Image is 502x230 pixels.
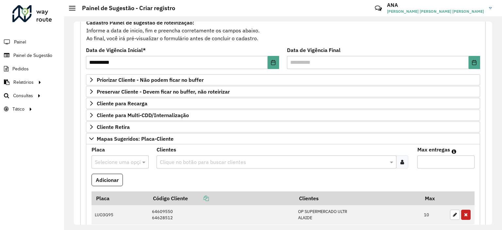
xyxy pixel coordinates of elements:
label: Data de Vigência Inicial [86,46,146,54]
span: Pedidos [12,65,29,72]
span: Painel de Sugestão [13,52,52,59]
span: Cliente Retira [97,124,130,130]
h3: ANA [387,2,484,8]
a: Priorizar Cliente - Não podem ficar no buffer [86,74,480,85]
a: Contato Rápido [371,1,385,15]
th: Código Cliente [149,191,295,205]
a: Cliente para Recarga [86,98,480,109]
span: Preservar Cliente - Devem ficar no buffer, não roteirizar [97,89,230,94]
td: OP SUPERMERCADO ULTR ALAIDE [294,205,420,224]
th: Max [421,191,447,205]
label: Max entregas [417,146,450,153]
span: [PERSON_NAME] [PERSON_NAME] [PERSON_NAME] [387,9,484,14]
button: Choose Date [268,56,279,69]
a: Copiar [188,195,209,202]
span: Priorizar Cliente - Não podem ficar no buffer [97,77,204,82]
label: Clientes [157,146,176,153]
td: 64609550 64628512 [149,205,295,224]
h2: Painel de Sugestão - Criar registro [75,5,175,12]
th: Placa [92,191,149,205]
label: Data de Vigência Final [287,46,341,54]
div: Informe a data de inicio, fim e preencha corretamente os campos abaixo. Ao final, você irá pré-vi... [86,18,480,43]
a: Preservar Cliente - Devem ficar no buffer, não roteirizar [86,86,480,97]
a: Cliente para Multi-CDD/Internalização [86,110,480,121]
th: Clientes [294,191,420,205]
span: Painel [14,39,26,45]
em: Máximo de clientes que serão colocados na mesma rota com os clientes informados [452,149,456,154]
a: Cliente Retira [86,121,480,133]
strong: Cadastro Painel de sugestão de roteirização: [86,19,194,26]
button: Choose Date [469,56,480,69]
td: LUO3G95 [92,205,149,224]
a: Mapas Sugeridos: Placa-Cliente [86,133,480,144]
span: Cliente para Recarga [97,101,147,106]
span: Consultas [13,92,33,99]
span: Tático [12,106,25,113]
span: Mapas Sugeridos: Placa-Cliente [97,136,174,141]
span: Cliente para Multi-CDD/Internalização [97,113,189,118]
span: Relatórios [13,79,34,86]
label: Placa [92,146,105,153]
button: Adicionar [92,174,123,186]
td: 10 [421,205,447,224]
